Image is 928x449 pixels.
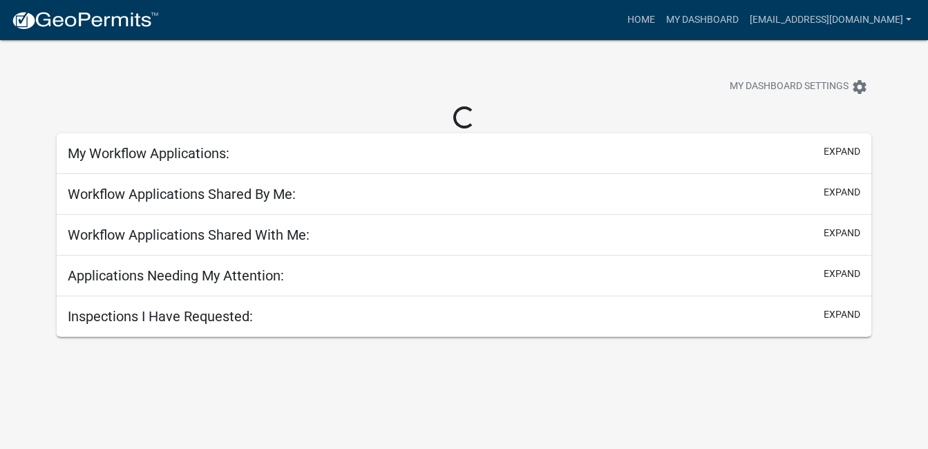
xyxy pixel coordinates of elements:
[851,79,868,95] i: settings
[824,307,860,322] button: expand
[730,79,849,95] span: My Dashboard Settings
[68,308,253,325] h5: Inspections I Have Requested:
[719,73,879,100] button: My Dashboard Settingssettings
[68,227,310,243] h5: Workflow Applications Shared With Me:
[824,267,860,281] button: expand
[68,267,284,284] h5: Applications Needing My Attention:
[622,7,661,33] a: Home
[824,144,860,159] button: expand
[68,186,296,202] h5: Workflow Applications Shared By Me:
[824,185,860,200] button: expand
[661,7,744,33] a: My Dashboard
[68,145,229,162] h5: My Workflow Applications:
[824,226,860,240] button: expand
[744,7,917,33] a: [EMAIL_ADDRESS][DOMAIN_NAME]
